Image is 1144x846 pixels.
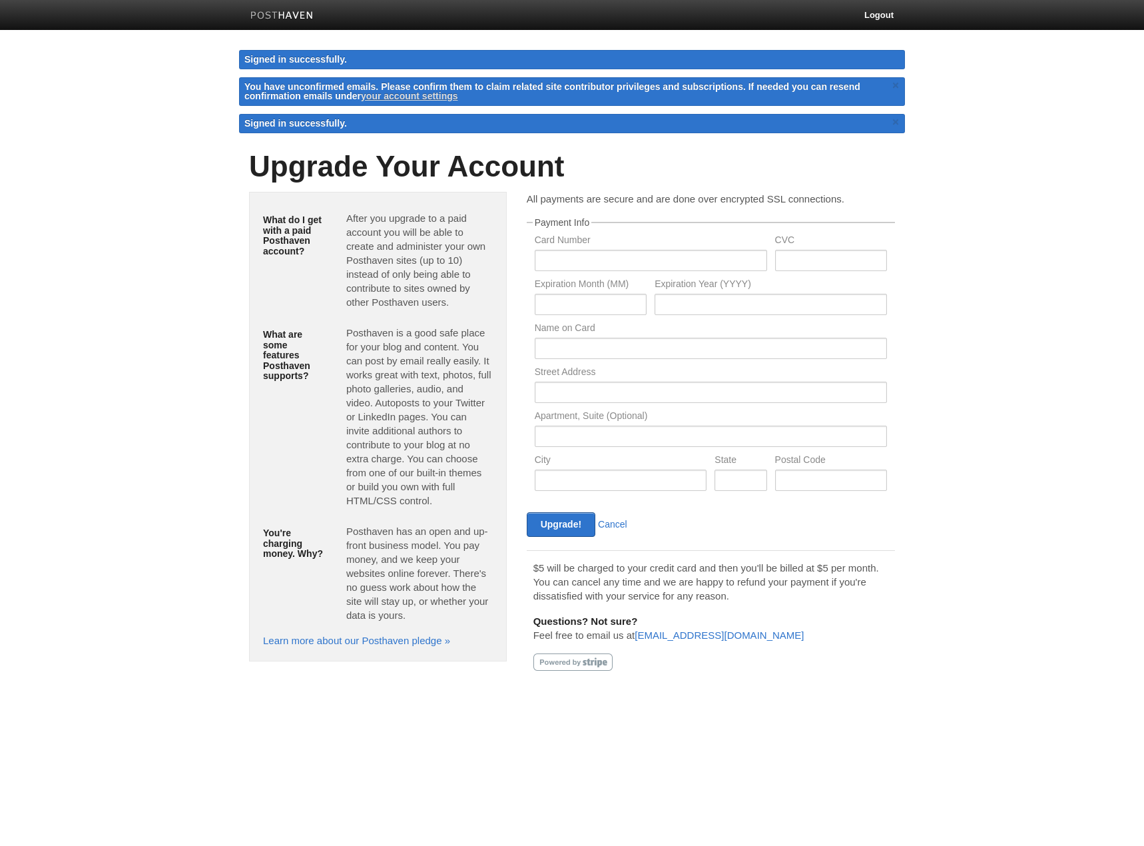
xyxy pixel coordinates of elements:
[527,192,895,206] p: All payments are secure and are done over encrypted SSL connections.
[535,411,887,424] label: Apartment, Suite (Optional)
[263,215,326,256] h5: What do I get with a paid Posthaven account?
[535,455,707,468] label: City
[890,77,902,94] a: ×
[263,635,450,646] a: Learn more about our Posthaven pledge »
[527,512,595,537] input: Upgrade!
[263,330,326,381] h5: What are some features Posthaven supports?
[533,218,592,227] legend: Payment Info
[249,151,895,183] h1: Upgrade Your Account
[263,528,326,559] h5: You're charging money. Why?
[346,524,493,622] p: Posthaven has an open and up-front business model. You pay money, and we keep your websites onlin...
[715,455,766,468] label: State
[346,326,493,508] p: Posthaven is a good safe place for your blog and content. You can post by email really easily. It...
[244,81,860,101] span: You have unconfirmed emails. Please confirm them to claim related site contributor privileges and...
[361,91,457,101] a: your account settings
[244,118,347,129] span: Signed in successfully.
[535,279,647,292] label: Expiration Month (MM)
[635,630,804,641] a: [EMAIL_ADDRESS][DOMAIN_NAME]
[775,455,887,468] label: Postal Code
[346,211,493,309] p: After you upgrade to a paid account you will be able to create and administer your own Posthaven ...
[533,616,638,627] b: Questions? Not sure?
[535,235,767,248] label: Card Number
[655,279,887,292] label: Expiration Year (YYYY)
[535,323,887,336] label: Name on Card
[598,519,627,530] a: Cancel
[535,367,887,380] label: Street Address
[533,561,888,603] p: $5 will be charged to your credit card and then you'll be billed at $5 per month. You can cancel ...
[533,614,888,642] p: Feel free to email us at
[890,114,902,131] a: ×
[775,235,887,248] label: CVC
[239,50,905,69] div: Signed in successfully.
[250,11,314,21] img: Posthaven-bar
